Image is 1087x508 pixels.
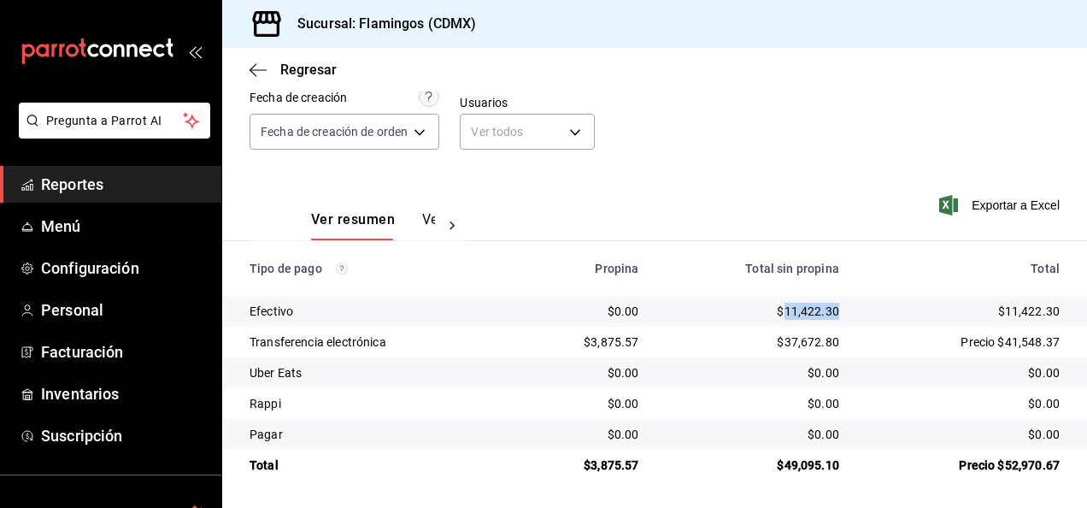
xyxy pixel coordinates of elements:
[41,175,103,193] font: Reportes
[943,195,1060,216] button: Exportar a Excel
[867,334,1060,351] div: Precio $41,548.37
[41,427,122,445] font: Suscripción
[666,303,838,320] div: $11,422.30
[250,303,502,320] div: Efectivo
[867,395,1060,412] div: $0.00
[666,395,838,412] div: $0.00
[530,457,639,474] div: $3,875.57
[867,262,1060,275] div: Total
[460,97,594,109] label: Usuarios
[41,301,103,319] font: Personal
[250,395,502,412] div: Rappi
[666,334,838,351] div: $37,672.80
[19,103,210,139] button: Pregunta a Parrot AI
[530,395,639,412] div: $0.00
[41,217,81,235] font: Menú
[972,198,1060,212] font: Exportar a Excel
[284,14,476,34] h3: Sucursal: Flamingos (CDMX)
[666,262,838,275] div: Total sin propina
[867,303,1060,320] div: $11,422.30
[530,303,639,320] div: $0.00
[12,124,210,142] a: Pregunta a Parrot AI
[530,364,639,381] div: $0.00
[530,262,639,275] div: Propina
[422,211,486,240] button: Ver pagos
[867,457,1060,474] div: Precio $52,970.67
[666,457,838,474] div: $49,095.10
[666,426,838,443] div: $0.00
[460,114,594,150] div: Ver todos
[41,343,123,361] font: Facturación
[336,263,348,275] svg: Los pagos realizados con Pay y otras terminales son montos brutos.
[250,62,337,78] button: Regresar
[250,457,502,474] div: Total
[250,426,502,443] div: Pagar
[867,364,1060,381] div: $0.00
[250,262,322,275] font: Tipo de pago
[280,62,337,78] span: Regresar
[188,44,202,58] button: open_drawer_menu
[41,385,119,403] font: Inventarios
[311,211,435,240] div: Pestañas de navegación
[867,426,1060,443] div: $0.00
[250,89,347,107] div: Fecha de creación
[250,364,502,381] div: Uber Eats
[250,334,502,351] div: Transferencia electrónica
[666,364,838,381] div: $0.00
[530,426,639,443] div: $0.00
[261,123,408,140] span: Fecha de creación de orden
[46,112,184,130] span: Pregunta a Parrot AI
[311,211,395,228] font: Ver resumen
[41,259,139,277] font: Configuración
[530,334,639,351] div: $3,875.57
